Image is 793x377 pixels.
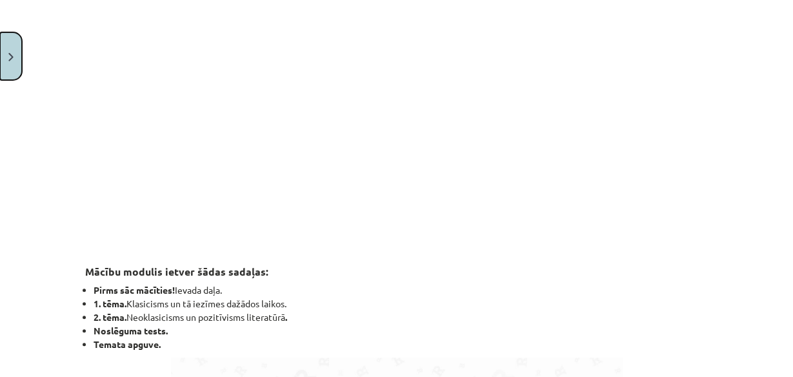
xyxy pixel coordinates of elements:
img: icon-close-lesson-0947bae3869378f0d4975bcd49f059093ad1ed9edebbc8119c70593378902aed.svg [8,53,14,61]
li: Ievada daļa. [94,283,708,297]
strong: Noslēguma tests. [94,325,168,336]
b: . [285,311,287,323]
strong: Mācību modulis ietver šādas sadaļas: [85,265,268,278]
strong: 1. tēma. [94,298,126,309]
li: Neoklasicisms un pozitīvisms literatūrā [94,311,708,324]
li: Klasicisms un tā iezīmes dažādos laikos. [94,297,708,311]
strong: 2. tēma. [94,311,126,323]
strong: Temata apguve. [94,338,161,350]
strong: Pirms sāc mācīties! [94,284,175,296]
